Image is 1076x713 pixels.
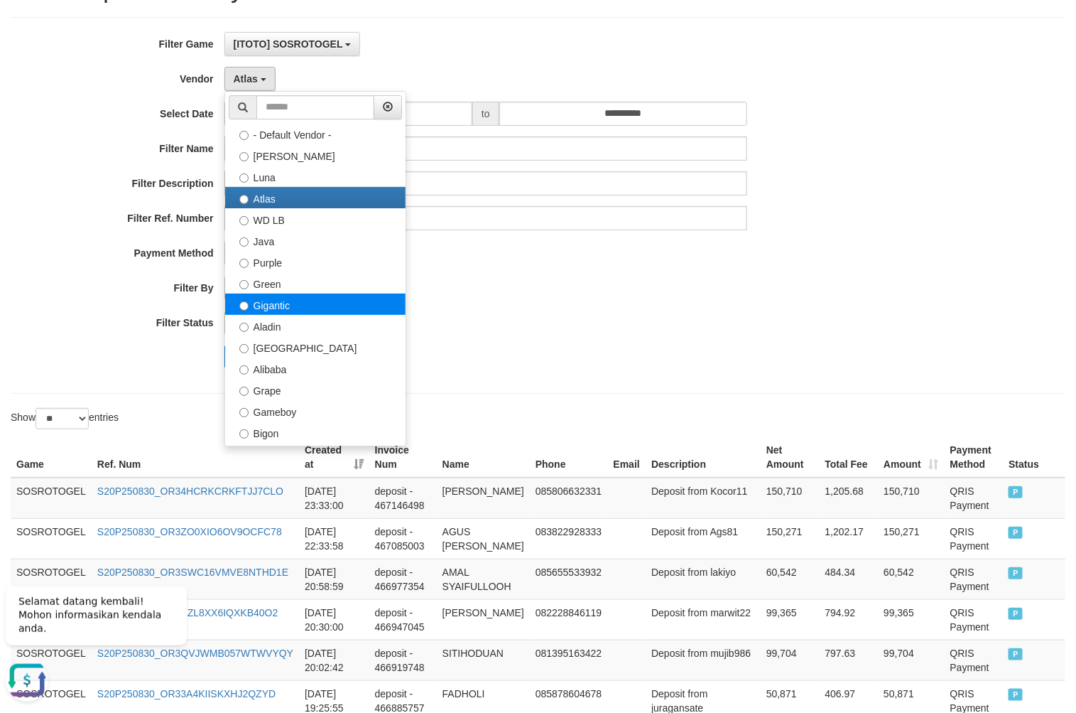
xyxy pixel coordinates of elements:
[225,358,406,379] label: Alibaba
[437,478,530,519] td: [PERSON_NAME]
[878,518,944,559] td: 150,271
[239,301,249,311] input: Gigantic
[11,408,119,429] label: Show entries
[1009,527,1023,539] span: PAID
[761,640,820,680] td: 99,704
[820,478,879,519] td: 1,205.68
[437,437,530,478] th: Name
[369,518,437,559] td: deposit - 467085003
[646,518,761,559] td: Deposit from Ags81
[945,559,1004,599] td: QRIS Payment
[225,272,406,294] label: Green
[646,640,761,680] td: Deposit from mujib986
[299,518,369,559] td: [DATE] 22:33:58
[11,518,92,559] td: SOSROTOGEL
[608,437,646,478] th: Email
[646,478,761,519] td: Deposit from Kocor11
[225,422,406,443] label: Bigon
[11,437,92,478] th: Game
[437,559,530,599] td: AMAL SYAIFULLOOH
[820,437,879,478] th: Total Fee
[239,259,249,268] input: Purple
[437,640,530,680] td: SITIHODUAN
[224,32,361,56] button: [ITOTO] SOSROTOGEL
[299,478,369,519] td: [DATE] 23:33:00
[239,237,249,247] input: Java
[239,323,249,332] input: Aladin
[18,22,161,60] span: Selamat datang kembali! Mohon informasikan kendala anda.
[97,567,288,578] a: S20P250830_OR3SWC16VMVE8NTHD1E
[878,478,944,519] td: 150,710
[234,73,258,85] span: Atlas
[369,599,437,640] td: deposit - 466947045
[945,478,1004,519] td: QRIS Payment
[1009,486,1023,498] span: PAID
[761,478,820,519] td: 150,710
[239,216,249,225] input: WD LB
[225,187,406,208] label: Atlas
[646,599,761,640] td: Deposit from marwit22
[1009,689,1023,701] span: PAID
[878,559,944,599] td: 60,542
[820,599,879,640] td: 794.92
[225,144,406,166] label: [PERSON_NAME]
[820,518,879,559] td: 1,202.17
[945,640,1004,680] td: QRIS Payment
[299,599,369,640] td: [DATE] 20:30:00
[92,437,299,478] th: Ref. Num
[239,408,249,417] input: Gameboy
[225,379,406,400] label: Grape
[530,518,608,559] td: 083822928333
[299,437,369,478] th: Created at: activate to sort column ascending
[530,437,608,478] th: Phone
[299,559,369,599] td: [DATE] 20:58:59
[1009,567,1023,579] span: PAID
[97,526,282,537] a: S20P250830_OR3ZO0XIO6OV9OCFC78
[239,280,249,289] input: Green
[239,195,249,204] input: Atlas
[369,640,437,680] td: deposit - 466919748
[239,152,249,161] input: [PERSON_NAME]
[11,478,92,519] td: SOSROTOGEL
[239,429,249,439] input: Bigon
[878,599,944,640] td: 99,365
[761,599,820,640] td: 99,365
[234,38,343,50] span: [ITOTO] SOSROTOGEL
[530,599,608,640] td: 082228846119
[1009,648,1023,660] span: PAID
[225,315,406,336] label: Aladin
[239,173,249,183] input: Luna
[369,437,437,478] th: Invoice Num
[472,102,499,126] span: to
[761,559,820,599] td: 60,542
[646,559,761,599] td: Deposit from lakiyo
[225,400,406,422] label: Gameboy
[761,437,820,478] th: Net Amount
[225,166,406,187] label: Luna
[239,344,249,353] input: [GEOGRAPHIC_DATA]
[97,486,283,497] a: S20P250830_OR34HCRKCRKFTJJ7CLO
[945,518,1004,559] td: QRIS Payment
[761,518,820,559] td: 150,271
[878,437,944,478] th: Amount: activate to sort column ascending
[225,251,406,272] label: Purple
[530,640,608,680] td: 081395163422
[6,85,48,128] button: Open LiveChat chat widget
[239,365,249,375] input: Alibaba
[36,408,89,429] select: Showentries
[225,443,406,464] label: Allstar
[369,478,437,519] td: deposit - 467146498
[820,559,879,599] td: 484.34
[239,387,249,396] input: Grape
[225,230,406,251] label: Java
[1009,608,1023,620] span: PAID
[1003,437,1065,478] th: Status
[437,599,530,640] td: [PERSON_NAME]
[530,559,608,599] td: 085655533932
[945,599,1004,640] td: QRIS Payment
[239,131,249,140] input: - Default Vendor -
[225,294,406,315] label: Gigantic
[225,336,406,358] label: [GEOGRAPHIC_DATA]
[225,123,406,144] label: - Default Vendor -
[646,437,761,478] th: Description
